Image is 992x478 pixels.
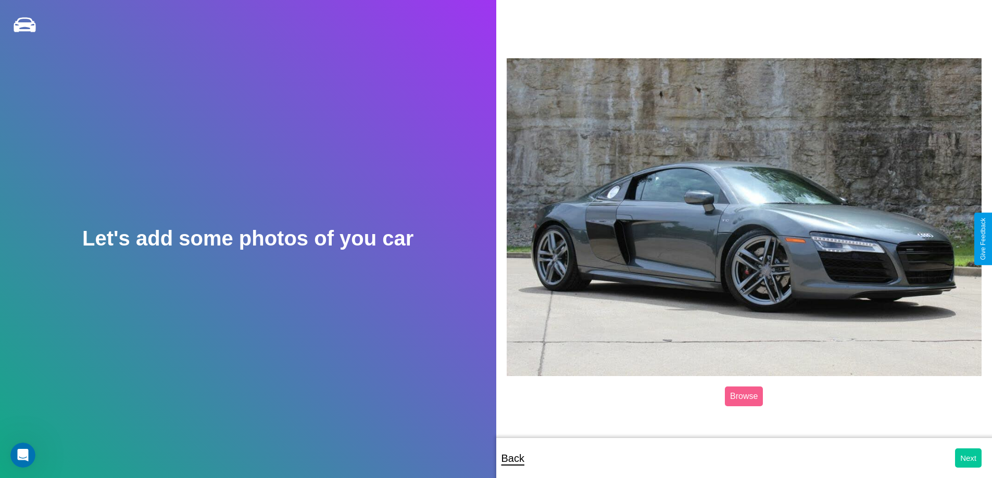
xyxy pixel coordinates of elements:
div: Give Feedback [980,218,987,260]
h2: Let's add some photos of you car [82,227,413,250]
p: Back [501,449,524,468]
img: posted [507,58,982,377]
iframe: Intercom live chat [10,443,35,468]
button: Next [955,448,982,468]
label: Browse [725,386,763,406]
